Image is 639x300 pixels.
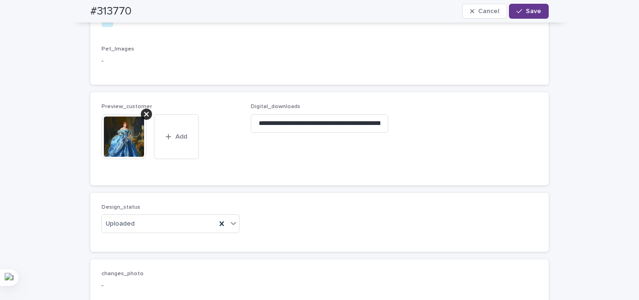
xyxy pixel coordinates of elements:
span: Digital_downloads [251,104,300,110]
span: Pet_Images [102,46,134,52]
span: Save [526,8,541,15]
span: Add [175,133,187,140]
h2: #313770 [90,5,131,18]
span: changes_photo [102,271,144,277]
button: Add [154,114,199,159]
p: - [102,56,537,66]
span: Preview_customer [102,104,152,110]
span: Cancel [478,8,499,15]
p: - [102,281,537,291]
span: Uploaded [106,219,135,229]
button: Save [509,4,549,19]
span: Design_status [102,205,140,210]
button: Cancel [462,4,507,19]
